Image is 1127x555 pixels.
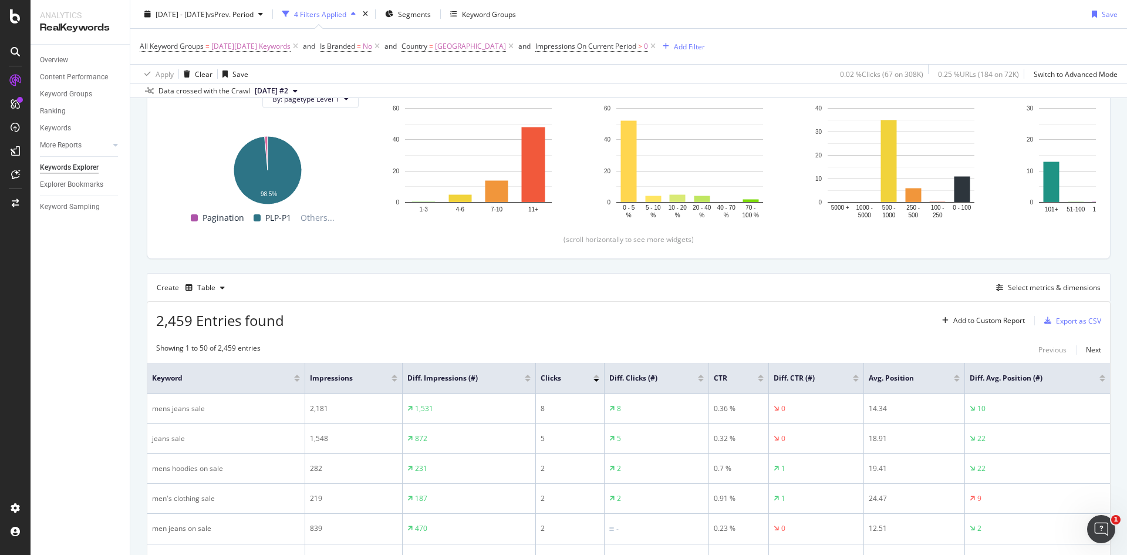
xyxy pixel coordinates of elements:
[310,433,397,444] div: 1,548
[211,38,291,55] span: [DATE][DATE] Keywords
[429,41,433,51] span: =
[617,403,621,414] div: 8
[869,523,960,534] div: 12.51
[203,211,244,225] span: Pagination
[363,38,372,55] span: No
[714,403,764,414] div: 0.36 %
[140,41,204,51] span: All Keyword Groups
[1056,316,1101,326] div: Export as CSV
[617,493,621,504] div: 2
[977,403,986,414] div: 10
[161,234,1096,244] div: (scroll horizontally to see more widgets)
[714,373,740,384] span: CTR
[1087,5,1118,23] button: Save
[415,433,427,444] div: 872
[1008,282,1101,292] div: Select metrics & dimensions
[953,204,971,211] text: 0 - 100
[714,493,764,504] div: 0.91 %
[40,122,122,134] a: Keywords
[617,463,621,474] div: 2
[140,5,268,23] button: [DATE] - [DATE]vsPrev. Period
[218,65,248,83] button: Save
[815,176,822,182] text: 10
[398,9,431,19] span: Segments
[535,41,636,51] span: Impressions On Current Period
[1040,311,1101,330] button: Export as CSV
[419,206,428,213] text: 1-3
[781,463,785,474] div: 1
[933,212,943,218] text: 250
[781,403,785,414] div: 0
[207,9,254,19] span: vs Prev. Period
[1038,345,1067,355] div: Previous
[1045,206,1058,213] text: 101+
[156,343,261,357] div: Showing 1 to 50 of 2,459 entries
[977,433,986,444] div: 22
[1038,343,1067,357] button: Previous
[387,102,570,220] div: A chart.
[40,105,66,117] div: Ranking
[869,433,960,444] div: 18.91
[195,69,212,79] div: Clear
[1102,9,1118,19] div: Save
[40,9,120,21] div: Analytics
[598,102,781,220] div: A chart.
[40,201,100,213] div: Keyword Sampling
[869,463,960,474] div: 19.41
[320,41,355,51] span: Is Branded
[152,433,300,444] div: jeans sale
[745,204,755,211] text: 70 -
[415,493,427,504] div: 187
[815,105,822,112] text: 40
[743,212,759,218] text: 100 %
[310,523,397,534] div: 839
[818,199,822,206] text: 0
[938,69,1019,79] div: 0.25 % URLs ( 184 on 72K )
[1034,69,1118,79] div: Switch to Advanced Mode
[262,89,359,108] button: By: pagetype Level 1
[541,373,576,384] span: Clicks
[310,373,374,384] span: Impressions
[717,204,736,211] text: 40 - 70
[1027,168,1034,174] text: 10
[991,281,1101,295] button: Select metrics & dimensions
[781,493,785,504] div: 1
[40,54,122,66] a: Overview
[272,94,339,104] span: By: pagetype Level 1
[40,179,122,191] a: Explorer Bookmarks
[714,463,764,474] div: 0.7 %
[937,311,1025,330] button: Add to Custom Report
[906,204,920,211] text: 250 -
[360,8,370,20] div: times
[518,41,531,51] div: and
[415,463,427,474] div: 231
[261,191,277,197] text: 98.5%
[156,311,284,330] span: 2,459 Entries found
[40,162,99,174] div: Keywords Explorer
[604,168,611,174] text: 20
[152,463,300,474] div: mens hoodies on sale
[205,41,210,51] span: =
[152,493,300,504] div: men's clothing sale
[815,152,822,159] text: 20
[616,524,619,534] div: -
[157,278,230,297] div: Create
[40,139,110,152] a: More Reports
[407,373,507,384] span: Diff. Impressions (#)
[250,84,302,98] button: [DATE] #2
[869,403,960,414] div: 14.34
[1030,199,1033,206] text: 0
[669,204,687,211] text: 10 - 20
[40,201,122,213] a: Keyword Sampling
[265,211,291,225] span: PLP-P1
[40,71,108,83] div: Content Performance
[156,69,174,79] div: Apply
[869,373,936,384] span: Avg. Position
[675,212,680,218] text: %
[40,88,122,100] a: Keyword Groups
[977,493,981,504] div: 9
[658,39,705,53] button: Add Filter
[40,71,122,83] a: Content Performance
[953,317,1025,324] div: Add to Custom Report
[815,129,822,135] text: 30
